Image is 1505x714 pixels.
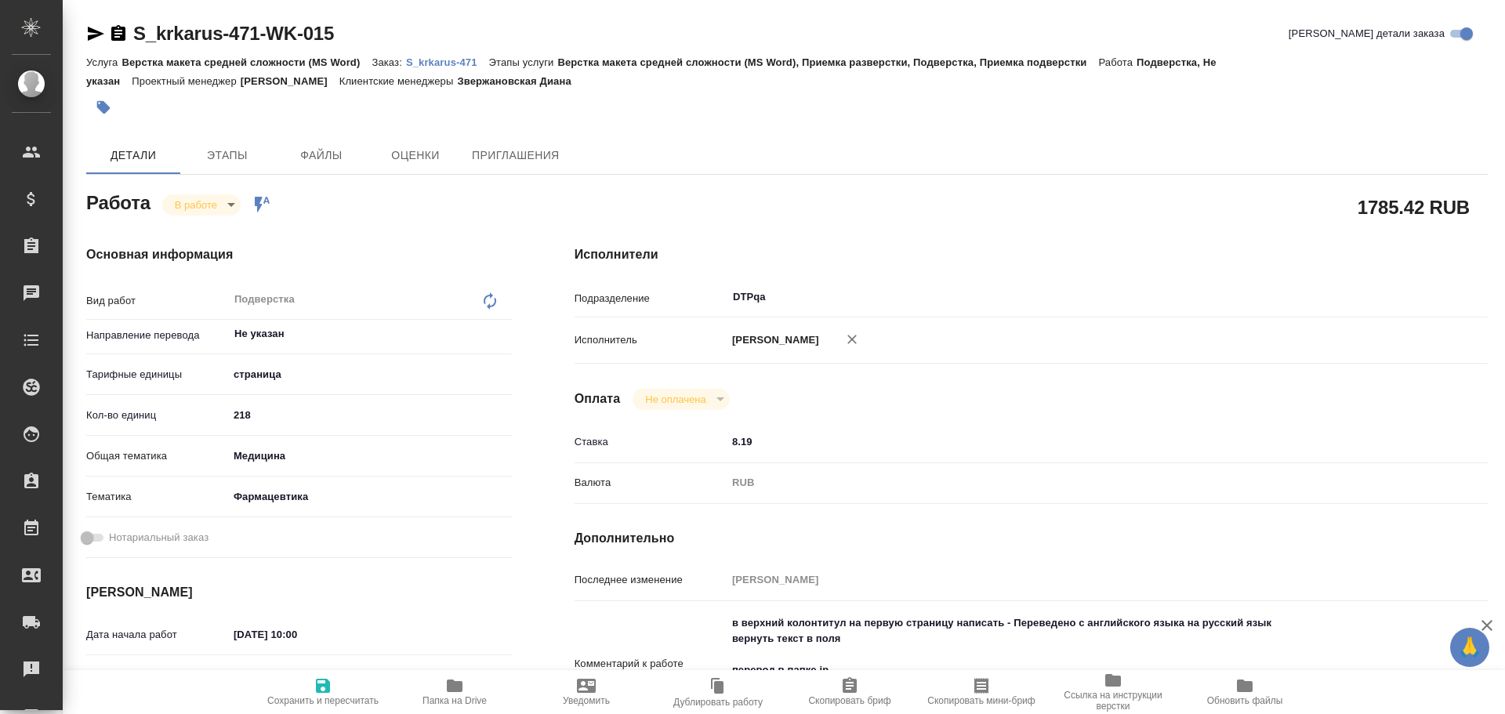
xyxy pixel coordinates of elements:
[557,56,1098,68] p: Верстка макета средней сложности (MS Word), Приемка разверстки, Подверстка, Приемка подверстки
[378,146,453,165] span: Оценки
[339,75,458,87] p: Клиентские менеджеры
[109,24,128,43] button: Скопировать ссылку
[1456,631,1483,664] span: 🙏
[575,434,727,450] p: Ставка
[673,697,763,708] span: Дублировать работу
[1057,690,1170,712] span: Ссылка на инструкции верстки
[228,404,512,426] input: ✎ Введи что-нибудь
[1450,628,1489,667] button: 🙏
[86,408,228,423] p: Кол-во единиц
[575,245,1488,264] h4: Исполнители
[727,469,1412,496] div: RUB
[228,361,512,388] div: страница
[916,670,1047,714] button: Скопировать мини-бриф
[86,293,228,309] p: Вид работ
[121,56,372,68] p: Верстка макета средней сложности (MS Word)
[1289,26,1445,42] span: [PERSON_NAME] детали заказа
[86,245,512,264] h4: Основная информация
[457,75,582,87] p: Звержановская Диана
[109,530,209,545] span: Нотариальный заказ
[133,23,334,44] a: S_krkarus-471-WK-015
[472,146,560,165] span: Приглашения
[86,187,150,216] h2: Работа
[86,448,228,464] p: Общая тематика
[563,695,610,706] span: Уведомить
[575,656,727,672] p: Комментарий к работе
[727,568,1412,591] input: Пустое поле
[575,475,727,491] p: Валюта
[372,56,405,68] p: Заказ:
[1047,670,1179,714] button: Ссылка на инструкции верстки
[228,668,365,690] input: Пустое поле
[575,291,727,306] p: Подразделение
[86,56,121,68] p: Услуга
[520,670,652,714] button: Уведомить
[389,670,520,714] button: Папка на Drive
[228,443,512,469] div: Медицина
[86,328,228,343] p: Направление перевода
[575,332,727,348] p: Исполнитель
[132,75,240,87] p: Проектный менеджер
[170,198,222,212] button: В работе
[727,332,819,348] p: [PERSON_NAME]
[190,146,265,165] span: Этапы
[422,695,487,706] span: Папка на Drive
[575,529,1488,548] h4: Дополнительно
[835,322,869,357] button: Удалить исполнителя
[633,389,729,410] div: В работе
[86,489,228,505] p: Тематика
[640,393,710,406] button: Не оплачена
[1403,295,1406,299] button: Open
[162,194,241,216] div: В работе
[228,623,365,646] input: ✎ Введи что-нибудь
[86,367,228,382] p: Тарифные единицы
[86,24,105,43] button: Скопировать ссылку для ЯМессенджера
[284,146,359,165] span: Файлы
[727,430,1412,453] input: ✎ Введи что-нибудь
[241,75,339,87] p: [PERSON_NAME]
[503,332,506,335] button: Open
[575,390,621,408] h4: Оплата
[784,670,916,714] button: Скопировать бриф
[96,146,171,165] span: Детали
[1098,56,1137,68] p: Работа
[1358,194,1470,220] h2: 1785.42 RUB
[86,90,121,125] button: Добавить тэг
[927,695,1035,706] span: Скопировать мини-бриф
[1179,670,1311,714] button: Обновить файлы
[575,572,727,588] p: Последнее изменение
[267,695,379,706] span: Сохранить и пересчитать
[228,484,512,510] div: Фармацевтика
[808,695,890,706] span: Скопировать бриф
[1207,695,1283,706] span: Обновить файлы
[652,670,784,714] button: Дублировать работу
[489,56,558,68] p: Этапы услуги
[257,670,389,714] button: Сохранить и пересчитать
[406,56,489,68] p: S_krkarus-471
[86,627,228,643] p: Дата начала работ
[86,583,512,602] h4: [PERSON_NAME]
[406,55,489,68] a: S_krkarus-471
